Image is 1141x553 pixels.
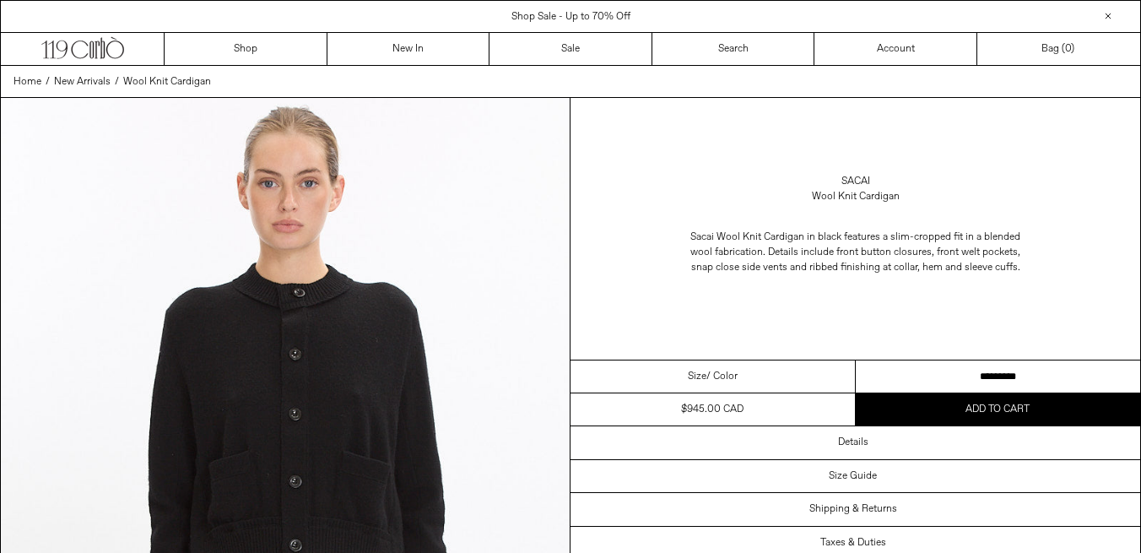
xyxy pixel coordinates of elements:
[327,33,490,65] a: New In
[977,33,1140,65] a: Bag ()
[1065,42,1071,56] span: 0
[965,403,1030,416] span: Add to cart
[687,221,1025,284] p: Sacai Wool Knit Cardigan in black features a slim-cropped fit in a blended wool fabrication. Deta...
[838,436,868,448] h3: Details
[812,189,900,204] div: Wool Knit Cardigan
[688,369,706,384] span: Size
[165,33,327,65] a: Shop
[123,75,211,89] span: Wool Knit Cardigan
[809,503,897,515] h3: Shipping & Returns
[681,402,744,417] div: $945.00 CAD
[814,33,977,65] a: Account
[706,369,738,384] span: / Color
[54,74,111,89] a: New Arrivals
[652,33,815,65] a: Search
[829,470,877,482] h3: Size Guide
[489,33,652,65] a: Sale
[14,75,41,89] span: Home
[820,537,886,549] h3: Taxes & Duties
[123,74,211,89] a: Wool Knit Cardigan
[14,74,41,89] a: Home
[511,10,630,24] a: Shop Sale - Up to 70% Off
[115,74,119,89] span: /
[1065,41,1074,57] span: )
[841,174,870,189] a: Sacai
[46,74,50,89] span: /
[54,75,111,89] span: New Arrivals
[856,393,1141,426] button: Add to cart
